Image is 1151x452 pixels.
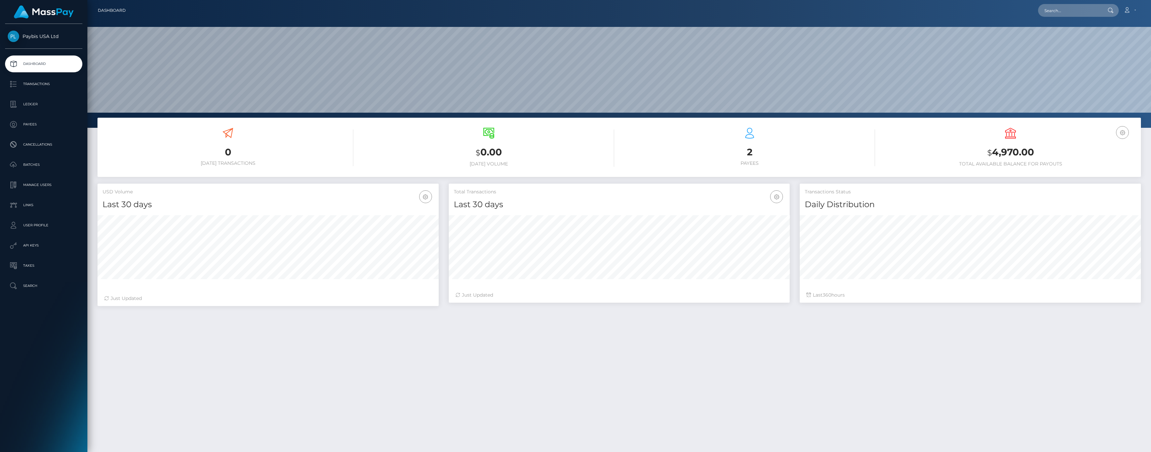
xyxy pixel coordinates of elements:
h3: 2 [624,146,875,159]
h5: Transactions Status [805,189,1136,195]
a: User Profile [5,217,82,234]
p: Batches [8,160,80,170]
h6: [DATE] Transactions [103,160,353,166]
img: MassPay Logo [14,5,74,18]
h4: Last 30 days [454,199,785,211]
a: Cancellations [5,136,82,153]
a: Manage Users [5,177,82,193]
span: 360 [823,292,831,298]
a: Payees [5,116,82,133]
input: Search... [1038,4,1101,17]
h5: Total Transactions [454,189,785,195]
a: Search [5,277,82,294]
a: Taxes [5,257,82,274]
h3: 0 [103,146,353,159]
p: Manage Users [8,180,80,190]
h6: Payees [624,160,875,166]
p: Search [8,281,80,291]
img: Paybis USA Ltd [8,31,19,42]
h3: 0.00 [363,146,614,159]
p: Taxes [8,261,80,271]
p: Payees [8,119,80,129]
h6: Total Available Balance for Payouts [885,161,1136,167]
small: $ [476,148,480,157]
a: Ledger [5,96,82,113]
p: Cancellations [8,140,80,150]
h4: Daily Distribution [805,199,1136,211]
h6: [DATE] Volume [363,161,614,167]
a: Batches [5,156,82,173]
div: Just Updated [104,295,432,302]
h4: Last 30 days [103,199,434,211]
p: Ledger [8,99,80,109]
p: API Keys [8,240,80,251]
a: Links [5,197,82,214]
h3: 4,970.00 [885,146,1136,159]
h5: USD Volume [103,189,434,195]
a: Dashboard [98,3,126,17]
p: Links [8,200,80,210]
a: Dashboard [5,55,82,72]
p: Dashboard [8,59,80,69]
a: API Keys [5,237,82,254]
p: User Profile [8,220,80,230]
small: $ [987,148,992,157]
a: Transactions [5,76,82,92]
div: Just Updated [455,292,783,299]
p: Transactions [8,79,80,89]
span: Paybis USA Ltd [5,33,82,39]
div: Last hours [806,292,1134,299]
